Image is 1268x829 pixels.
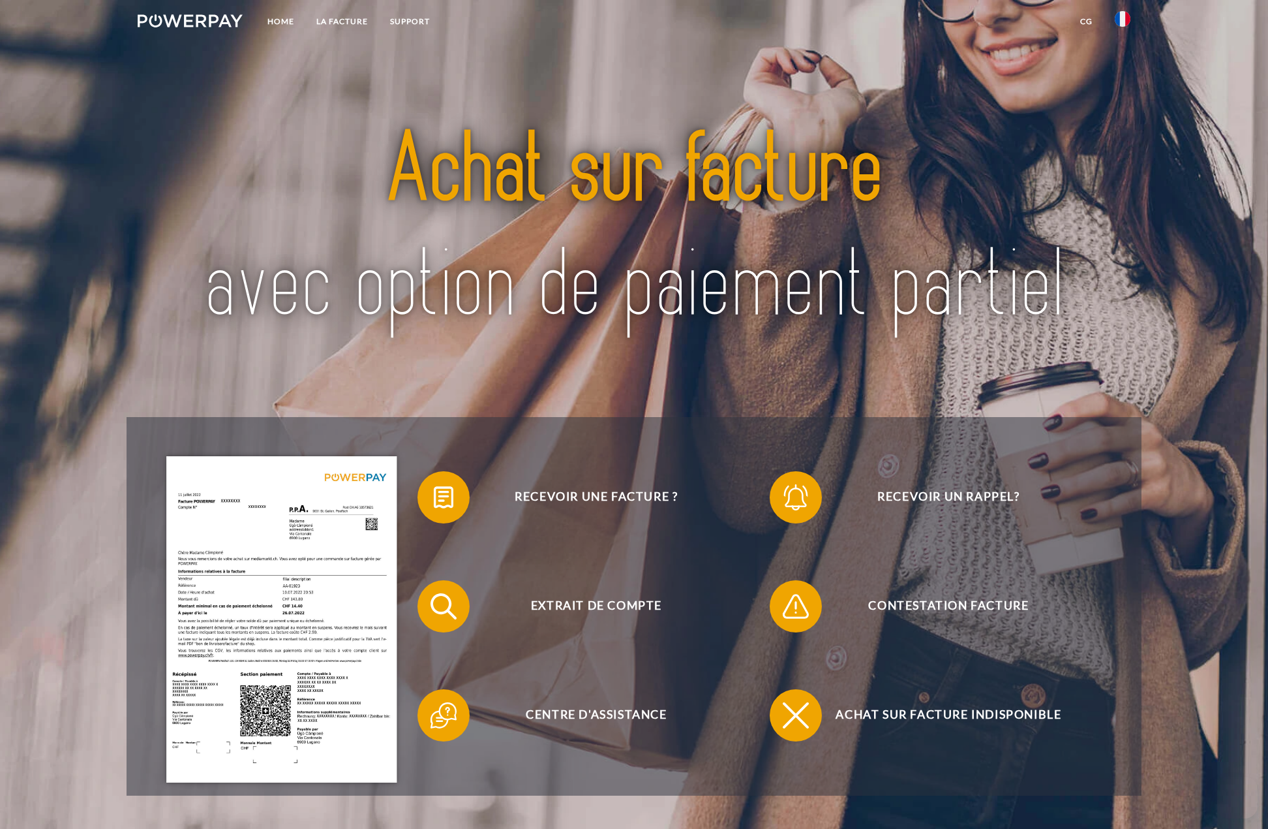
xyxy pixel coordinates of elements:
[770,471,1109,524] button: Recevoir un rappel?
[256,10,305,33] a: Home
[779,699,812,732] img: qb_close.svg
[779,481,812,514] img: qb_bell.svg
[427,590,460,623] img: qb_search.svg
[417,580,757,633] button: Extrait de compte
[187,83,1081,375] img: title-powerpay_fr.svg
[1216,777,1258,819] iframe: Schaltfläche zum Öffnen des Messaging-Fensters
[138,14,243,27] img: logo-powerpay-white.svg
[1115,11,1130,27] img: fr
[770,689,1109,742] button: Achat sur facture indisponible
[436,471,756,524] span: Recevoir une facture ?
[417,471,757,524] button: Recevoir une facture ?
[417,689,757,742] button: Centre d'assistance
[427,699,460,732] img: qb_help.svg
[427,481,460,514] img: qb_bill.svg
[436,689,756,742] span: Centre d'assistance
[1069,10,1104,33] a: CG
[770,580,1109,633] button: Contestation Facture
[789,471,1108,524] span: Recevoir un rappel?
[305,10,379,33] a: LA FACTURE
[779,590,812,623] img: qb_warning.svg
[789,580,1108,633] span: Contestation Facture
[379,10,441,33] a: Support
[166,456,397,783] img: single_invoice_powerpay_fr.jpg
[789,689,1108,742] span: Achat sur facture indisponible
[436,580,756,633] span: Extrait de compte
